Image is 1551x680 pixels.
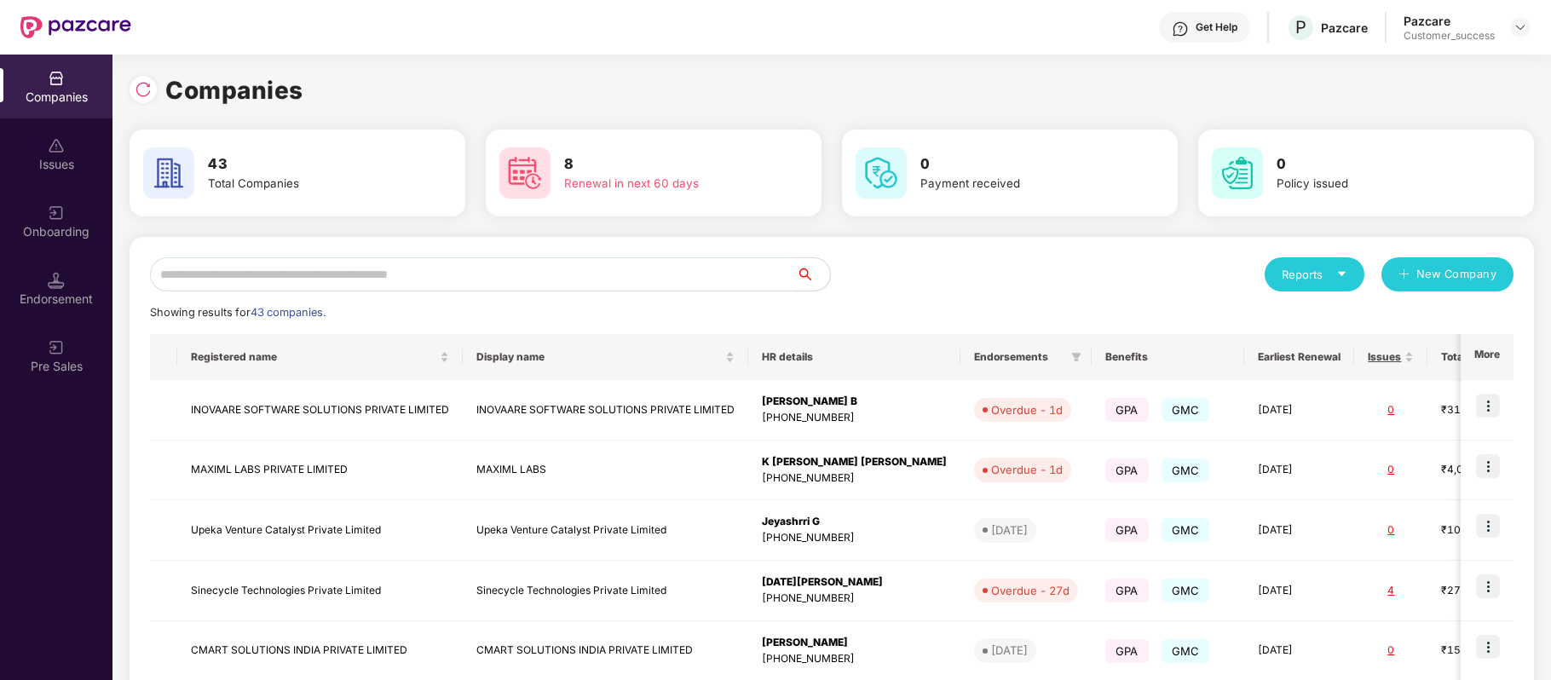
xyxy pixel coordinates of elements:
[1244,334,1354,380] th: Earliest Renewal
[1441,522,1526,539] div: ₹10,09,254
[1105,458,1149,482] span: GPA
[1092,334,1244,380] th: Benefits
[48,339,65,356] img: svg+xml;base64,PHN2ZyB3aWR0aD0iMjAiIGhlaWdodD0iMjAiIHZpZXdCb3g9IjAgMCAyMCAyMCIgZmlsbD0ibm9uZSIgeG...
[463,334,748,380] th: Display name
[463,380,748,441] td: INOVAARE SOFTWARE SOLUTIONS PRIVATE LIMITED
[1441,643,1526,659] div: ₹15,47,686.82
[1476,514,1500,538] img: icon
[463,561,748,621] td: Sinecycle Technologies Private Limited
[1244,561,1354,621] td: [DATE]
[165,72,303,109] h1: Companies
[1404,13,1495,29] div: Pazcare
[1162,398,1210,422] span: GMC
[135,81,152,98] img: svg+xml;base64,PHN2ZyBpZD0iUmVsb2FkLTMyeDMyIiB4bWxucz0iaHR0cDovL3d3dy53My5vcmcvMjAwMC9zdmciIHdpZH...
[991,401,1063,418] div: Overdue - 1d
[748,334,960,380] th: HR details
[150,306,326,319] span: Showing results for
[463,500,748,561] td: Upeka Venture Catalyst Private Limited
[1244,380,1354,441] td: [DATE]
[1476,394,1500,418] img: icon
[1105,518,1149,542] span: GPA
[762,514,947,530] div: Jeyashrri G
[1476,635,1500,659] img: icon
[1368,402,1414,418] div: 0
[1416,266,1497,283] span: New Company
[1105,639,1149,663] span: GPA
[1368,462,1414,478] div: 0
[177,380,463,441] td: INOVAARE SOFTWARE SOLUTIONS PRIVATE LIMITED
[762,635,947,651] div: [PERSON_NAME]
[991,522,1028,539] div: [DATE]
[177,500,463,561] td: Upeka Venture Catalyst Private Limited
[1162,458,1210,482] span: GMC
[920,175,1121,193] div: Payment received
[48,205,65,222] img: svg+xml;base64,PHN2ZyB3aWR0aD0iMjAiIGhlaWdodD0iMjAiIHZpZXdCb3g9IjAgMCAyMCAyMCIgZmlsbD0ibm9uZSIgeG...
[762,454,947,470] div: K [PERSON_NAME] [PERSON_NAME]
[762,651,947,667] div: [PHONE_NUMBER]
[177,441,463,501] td: MAXIML LABS PRIVATE LIMITED
[208,175,409,193] div: Total Companies
[1277,175,1478,193] div: Policy issued
[564,153,765,176] h3: 8
[1068,347,1085,367] span: filter
[795,257,831,291] button: search
[48,272,65,289] img: svg+xml;base64,PHN2ZyB3aWR0aD0iMTQuNSIgaGVpZ2h0PSIxNC41IiB2aWV3Qm94PSIwIDAgMTYgMTYiIGZpbGw9Im5vbm...
[762,574,947,591] div: [DATE][PERSON_NAME]
[1441,402,1526,418] div: ₹31,50,715.64
[1368,350,1401,364] span: Issues
[991,461,1063,478] div: Overdue - 1d
[251,306,326,319] span: 43 companies.
[177,561,463,621] td: Sinecycle Technologies Private Limited
[177,334,463,380] th: Registered name
[762,470,947,487] div: [PHONE_NUMBER]
[1368,643,1414,659] div: 0
[1336,268,1347,279] span: caret-down
[564,175,765,193] div: Renewal in next 60 days
[1427,334,1540,380] th: Total Premium
[143,147,194,199] img: svg+xml;base64,PHN2ZyB4bWxucz0iaHR0cDovL3d3dy53My5vcmcvMjAwMC9zdmciIHdpZHRoPSI2MCIgaGVpZ2h0PSI2MC...
[48,137,65,154] img: svg+xml;base64,PHN2ZyBpZD0iSXNzdWVzX2Rpc2FibGVkIiB4bWxucz0iaHR0cDovL3d3dy53My5vcmcvMjAwMC9zdmciIH...
[1441,583,1526,599] div: ₹27,46,657.68
[762,410,947,426] div: [PHONE_NUMBER]
[920,153,1121,176] h3: 0
[1441,350,1514,364] span: Total Premium
[1461,334,1514,380] th: More
[476,350,722,364] span: Display name
[762,530,947,546] div: [PHONE_NUMBER]
[762,394,947,410] div: [PERSON_NAME] B
[1321,20,1368,36] div: Pazcare
[1381,257,1514,291] button: plusNew Company
[1476,574,1500,598] img: icon
[1282,266,1347,283] div: Reports
[208,153,409,176] h3: 43
[1162,579,1210,602] span: GMC
[856,147,907,199] img: svg+xml;base64,PHN2ZyB4bWxucz0iaHR0cDovL3d3dy53My5vcmcvMjAwMC9zdmciIHdpZHRoPSI2MCIgaGVpZ2h0PSI2MC...
[991,642,1028,659] div: [DATE]
[1172,20,1189,37] img: svg+xml;base64,PHN2ZyBpZD0iSGVscC0zMngzMiIgeG1sbnM9Imh0dHA6Ly93d3cudzMub3JnLzIwMDAvc3ZnIiB3aWR0aD...
[1244,441,1354,501] td: [DATE]
[1354,334,1427,380] th: Issues
[48,70,65,87] img: svg+xml;base64,PHN2ZyBpZD0iQ29tcGFuaWVzIiB4bWxucz0iaHR0cDovL3d3dy53My5vcmcvMjAwMC9zdmciIHdpZHRoPS...
[1295,17,1306,37] span: P
[499,147,551,199] img: svg+xml;base64,PHN2ZyB4bWxucz0iaHR0cDovL3d3dy53My5vcmcvMjAwMC9zdmciIHdpZHRoPSI2MCIgaGVpZ2h0PSI2MC...
[1441,462,1526,478] div: ₹4,01,884.4
[463,441,748,501] td: MAXIML LABS
[1162,518,1210,542] span: GMC
[1196,20,1237,34] div: Get Help
[1277,153,1478,176] h3: 0
[795,268,830,281] span: search
[1368,583,1414,599] div: 4
[191,350,436,364] span: Registered name
[1212,147,1263,199] img: svg+xml;base64,PHN2ZyB4bWxucz0iaHR0cDovL3d3dy53My5vcmcvMjAwMC9zdmciIHdpZHRoPSI2MCIgaGVpZ2h0PSI2MC...
[1398,268,1410,282] span: plus
[1368,522,1414,539] div: 0
[1162,639,1210,663] span: GMC
[1071,352,1081,362] span: filter
[991,582,1070,599] div: Overdue - 27d
[1244,500,1354,561] td: [DATE]
[762,591,947,607] div: [PHONE_NUMBER]
[20,16,131,38] img: New Pazcare Logo
[974,350,1064,364] span: Endorsements
[1514,20,1527,34] img: svg+xml;base64,PHN2ZyBpZD0iRHJvcGRvd24tMzJ4MzIiIHhtbG5zPSJodHRwOi8vd3d3LnczLm9yZy8yMDAwL3N2ZyIgd2...
[1105,579,1149,602] span: GPA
